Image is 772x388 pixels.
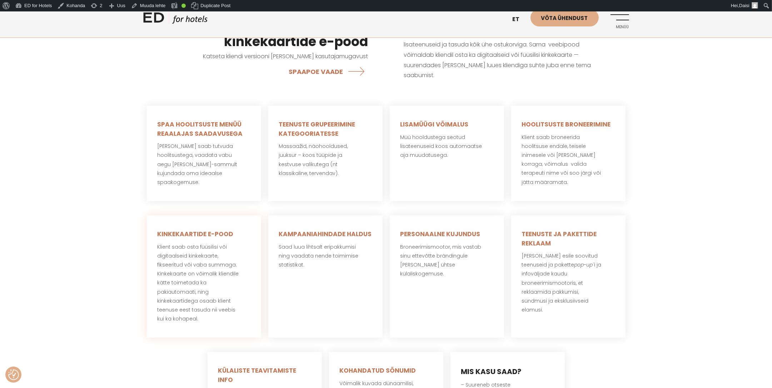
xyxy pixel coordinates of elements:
[8,369,19,380] button: Nõusolekueelistused
[158,120,250,138] h5: SPAA HOOLITSUSTE MENÜÜ REAALAJAS SAADAVUSEGA
[461,366,554,377] h4: MIS KASU SAAD?
[609,25,629,29] span: Menüü
[203,52,368,60] span: Katseta kliendi versiooni [PERSON_NAME] kasutajamugavust
[522,120,615,129] h5: HOOLITSUSTE BRONEERIMINE
[574,261,594,268] em: pop-up`
[158,230,250,239] h5: KINKEKAARTIDE E-POOD
[8,369,19,380] img: Revisit consent button
[279,230,372,238] strong: KAMPAANIAHINDADE HALDUS
[609,9,629,29] a: Menüü
[509,11,531,28] a: et
[404,19,611,81] p: Saad muuta oma veebilehe kõik-ühes spaapoe lahenduseks, kus külastajal on võimalus vaadata ja kom...
[181,4,186,8] div: Good
[158,142,250,187] p: [PERSON_NAME] saab tutvuda hoolitsustega, vaadata vabu aegu [PERSON_NAME]-sammult kujundada oma i...
[531,9,599,26] a: Võta ühendust
[400,120,493,129] h5: LISAMÜÜGI VÕIMALUS
[279,142,372,178] p: Massaažid, näohooldused, juuksur – koos tüüpide ja kestvuse valikutega (nt klassikaline, tervendav).
[143,11,208,29] a: ED HOTELS
[289,62,368,81] a: SPAAPOE VAADE
[522,252,615,314] p: [PERSON_NAME] esile soovitud teenuseid ja pakette i ja infoväljade kaudu broneerimismootoris, et ...
[279,243,372,270] p: Saad luua lihtsalt eripakkumisi ning vaadata nende toimimise statistikat.
[279,120,372,138] h5: TEENUSTE GRUPEERIMINE KATEGOORIATESSE
[218,366,311,384] h5: KÜLALISTE TEAVITAMISTE INFO
[522,133,615,187] p: Klient saab broneerida hoolitsuse endale, teisele inimesele või [PERSON_NAME] korraga; võimalus v...
[158,243,250,324] p: Klient saab osta füüsilisi või digitaalseid kinkekaarte, fikseeritud või vaba summaga. Kinkekaart...
[340,366,433,375] h5: KOHANDATUD SÕNUMID
[400,133,493,160] p: Müü hooldustega seotud lisateenuseid koos automaatse aja muudatusega.
[522,230,615,248] h5: TEENUSTE JA PAKETTIDE REKLAAM
[739,3,749,8] span: Daisi
[400,243,493,279] p: Broneerimismootor, mis vastab sinu ettevõtte brändingule [PERSON_NAME] ühtse külaliskogemuse.
[400,230,493,239] h5: PERSONAALNE KUJUNDUS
